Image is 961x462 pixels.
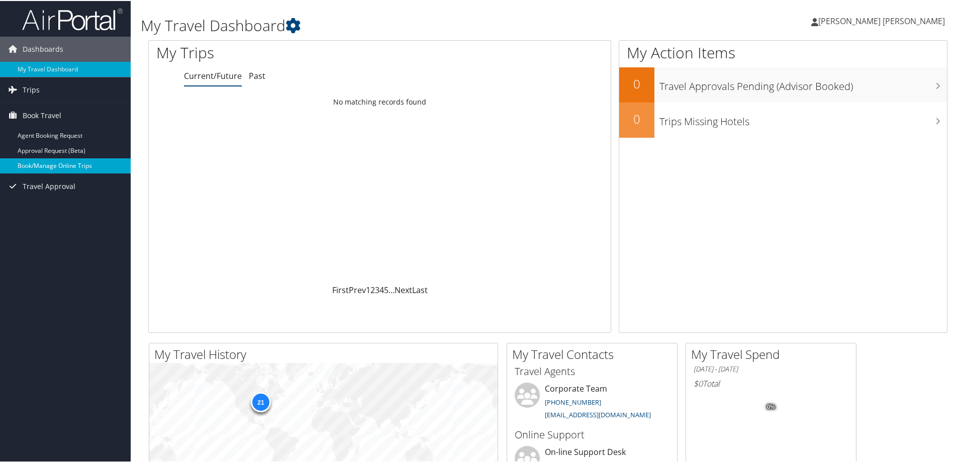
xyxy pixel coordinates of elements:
a: 0Travel Approvals Pending (Advisor Booked) [619,66,947,102]
a: 4 [379,284,384,295]
h1: My Travel Dashboard [141,14,684,35]
span: Book Travel [23,102,61,127]
a: Past [249,69,265,80]
span: Trips [23,76,40,102]
h3: Trips Missing Hotels [659,109,947,128]
span: … [389,284,395,295]
h6: [DATE] - [DATE] [694,363,848,373]
a: 3 [375,284,379,295]
tspan: 0% [767,403,775,409]
h2: My Travel Contacts [512,345,677,362]
li: Corporate Team [510,382,675,423]
a: [PERSON_NAME] [PERSON_NAME] [811,5,955,35]
a: 1 [366,284,370,295]
img: airportal-logo.png [22,7,123,30]
a: 5 [384,284,389,295]
h3: Travel Agents [515,363,669,378]
a: Next [395,284,412,295]
a: [PHONE_NUMBER] [545,397,601,406]
h2: My Travel History [154,345,498,362]
a: Prev [349,284,366,295]
a: Current/Future [184,69,242,80]
span: $0 [694,377,703,388]
a: Last [412,284,428,295]
span: [PERSON_NAME] [PERSON_NAME] [818,15,945,26]
a: First [332,284,349,295]
h2: My Travel Spend [691,345,856,362]
td: No matching records found [149,92,611,110]
h2: 0 [619,110,654,127]
h1: My Action Items [619,41,947,62]
div: 21 [250,391,270,411]
h1: My Trips [156,41,411,62]
a: 0Trips Missing Hotels [619,102,947,137]
h2: 0 [619,74,654,91]
a: 2 [370,284,375,295]
span: Travel Approval [23,173,75,198]
h3: Travel Approvals Pending (Advisor Booked) [659,73,947,93]
span: Dashboards [23,36,63,61]
h6: Total [694,377,848,388]
a: [EMAIL_ADDRESS][DOMAIN_NAME] [545,409,651,418]
h3: Online Support [515,427,669,441]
